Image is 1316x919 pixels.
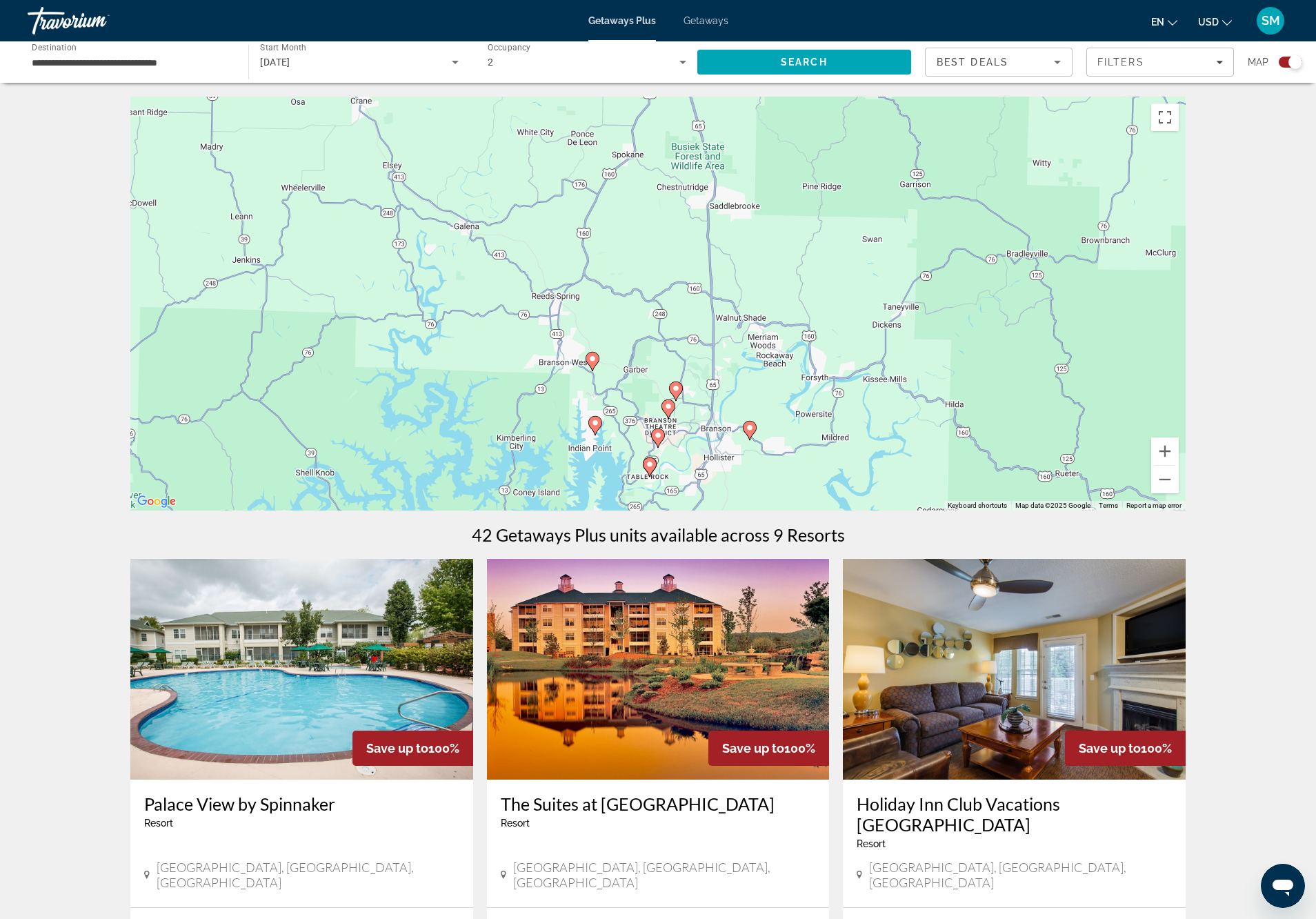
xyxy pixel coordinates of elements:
span: [GEOGRAPHIC_DATA], [GEOGRAPHIC_DATA], [GEOGRAPHIC_DATA] [157,860,459,890]
div: 100% [708,731,829,766]
span: Save up to [722,741,784,755]
span: Destination [32,42,77,52]
img: The Suites at Fall Creek [487,559,830,780]
button: Keyboard shortcuts [948,501,1007,511]
img: Google [134,493,179,511]
button: Change language [1151,12,1177,32]
span: Occupancy [488,43,531,52]
a: Open this area in Google Maps (opens a new window) [134,493,179,511]
h1: 42 Getaways Plus units available across 9 Resorts [472,524,845,545]
span: Save up to [366,741,428,755]
img: Holiday Inn Club Vacations Holiday Hills [843,559,1186,780]
span: en [1151,17,1164,28]
span: Save up to [1079,741,1141,755]
a: Travorium [28,3,166,39]
input: Select destination [32,55,230,71]
mat-select: Sort by [937,54,1061,70]
span: Best Deals [937,57,1008,68]
button: User Menu [1253,6,1288,35]
span: Start Month [260,43,306,52]
span: 2 [488,57,493,68]
a: Palace View by Spinnaker [144,793,459,814]
a: Report a map error [1126,502,1182,509]
span: SM [1262,14,1280,28]
img: Palace View by Spinnaker [130,559,473,780]
span: Map data ©2025 Google [1015,502,1090,509]
span: [GEOGRAPHIC_DATA], [GEOGRAPHIC_DATA], [GEOGRAPHIC_DATA] [869,860,1172,890]
span: [GEOGRAPHIC_DATA], [GEOGRAPHIC_DATA], [GEOGRAPHIC_DATA] [513,860,816,890]
a: Holiday Inn Club Vacations [GEOGRAPHIC_DATA] [857,793,1172,835]
span: USD [1198,17,1219,28]
span: [DATE] [260,57,290,68]
span: Resort [144,818,173,829]
div: 100% [1065,731,1186,766]
a: Getaways Plus [588,15,656,26]
button: Zoom in [1151,437,1179,465]
span: Resort [857,838,886,849]
span: Resort [501,818,530,829]
span: Map [1248,52,1268,72]
button: Filters [1086,48,1234,77]
span: Search [781,57,828,68]
div: 100% [352,731,473,766]
button: Search [697,50,911,75]
a: Terms (opens in new tab) [1099,502,1118,509]
button: Toggle fullscreen view [1151,103,1179,131]
span: Filters [1097,57,1144,68]
iframe: Button to launch messaging window [1261,864,1305,908]
button: Change currency [1198,12,1232,32]
button: Zoom out [1151,466,1179,493]
a: Getaways [684,15,728,26]
a: The Suites at [GEOGRAPHIC_DATA] [501,793,816,814]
